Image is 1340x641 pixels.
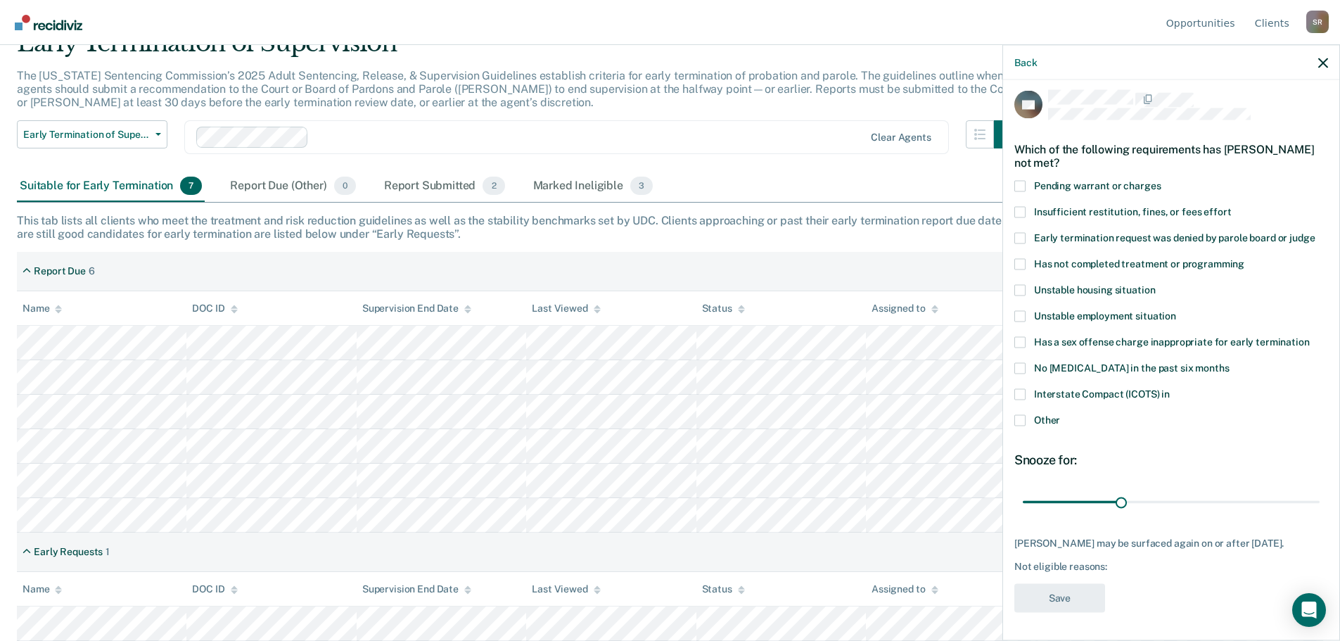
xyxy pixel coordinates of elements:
[192,303,237,315] div: DOC ID
[1034,284,1155,295] span: Unstable housing situation
[227,171,358,202] div: Report Due (Other)
[872,583,938,595] div: Assigned to
[1014,537,1328,549] div: [PERSON_NAME] may be surfaced again on or after [DATE].
[532,583,600,595] div: Last Viewed
[872,303,938,315] div: Assigned to
[1034,258,1244,269] span: Has not completed treatment or programming
[1034,205,1231,217] span: Insufficient restitution, fines, or fees effort
[34,265,86,277] div: Report Due
[483,177,504,195] span: 2
[530,171,656,202] div: Marked Ineligible
[362,583,471,595] div: Supervision End Date
[17,29,1022,69] div: Early Termination of Supervision
[630,177,653,195] span: 3
[702,583,745,595] div: Status
[34,546,103,558] div: Early Requests
[17,69,1018,109] p: The [US_STATE] Sentencing Commission’s 2025 Adult Sentencing, Release, & Supervision Guidelines e...
[23,583,62,595] div: Name
[1034,388,1170,399] span: Interstate Compact (ICOTS) in
[1292,593,1326,627] div: Open Intercom Messenger
[1306,11,1329,33] button: Profile dropdown button
[334,177,356,195] span: 0
[381,171,508,202] div: Report Submitted
[89,265,95,277] div: 6
[1034,231,1315,243] span: Early termination request was denied by parole board or judge
[180,177,202,195] span: 7
[871,132,931,144] div: Clear agents
[17,171,205,202] div: Suitable for Early Termination
[1306,11,1329,33] div: S R
[1034,414,1060,425] span: Other
[17,214,1323,241] div: This tab lists all clients who meet the treatment and risk reduction guidelines as well as the st...
[192,583,237,595] div: DOC ID
[1014,131,1328,180] div: Which of the following requirements has [PERSON_NAME] not met?
[1014,56,1037,68] button: Back
[702,303,745,315] div: Status
[106,546,110,558] div: 1
[1034,362,1229,373] span: No [MEDICAL_DATA] in the past six months
[23,303,62,315] div: Name
[1014,583,1105,612] button: Save
[1014,452,1328,467] div: Snooze for:
[532,303,600,315] div: Last Viewed
[1034,179,1161,191] span: Pending warrant or charges
[362,303,471,315] div: Supervision End Date
[1034,310,1176,321] span: Unstable employment situation
[23,129,150,141] span: Early Termination of Supervision
[15,15,82,30] img: Recidiviz
[1014,561,1328,573] div: Not eligible reasons:
[1034,336,1310,347] span: Has a sex offense charge inappropriate for early termination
